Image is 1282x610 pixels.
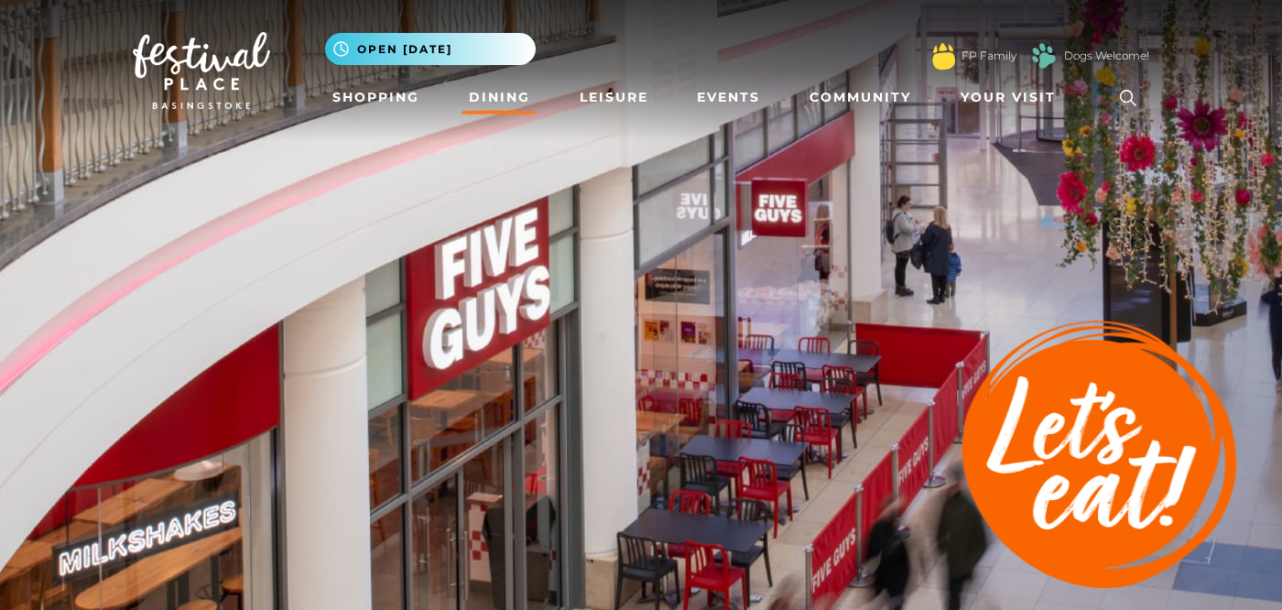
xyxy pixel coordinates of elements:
a: FP Family [961,48,1016,64]
a: Dogs Welcome! [1064,48,1149,64]
a: Dining [462,81,538,114]
a: Your Visit [953,81,1072,114]
img: Festival Place Logo [133,32,270,109]
span: Your Visit [961,88,1056,107]
a: Shopping [325,81,427,114]
a: Events [690,81,767,114]
span: Open [DATE] [357,41,452,58]
a: Community [802,81,918,114]
a: Leisure [572,81,656,114]
button: Open [DATE] [325,33,536,65]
